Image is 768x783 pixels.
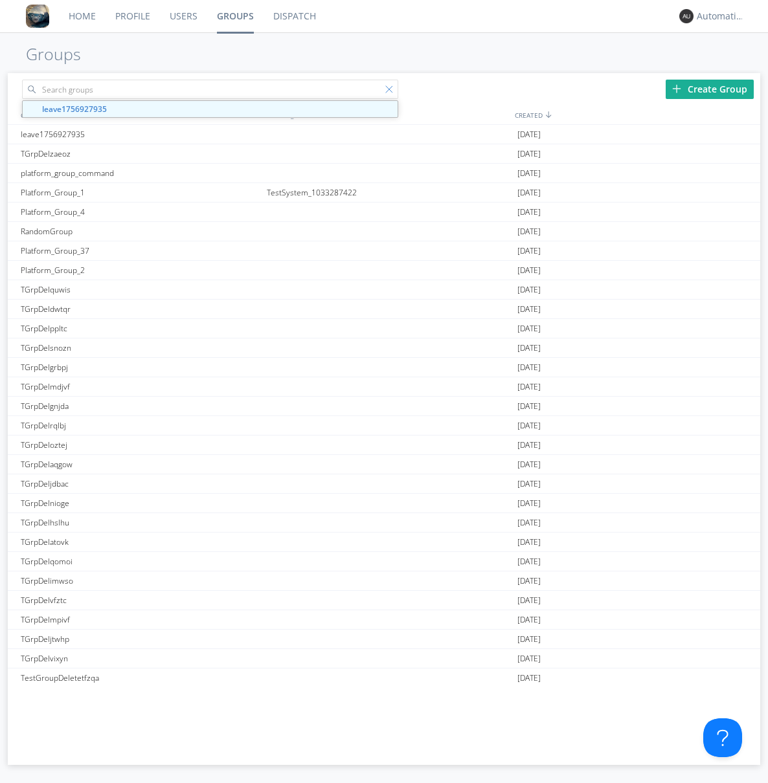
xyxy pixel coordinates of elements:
[517,591,541,610] span: [DATE]
[517,125,541,144] span: [DATE]
[26,5,49,28] img: 8ff700cf5bab4eb8a436322861af2272
[517,300,541,319] span: [DATE]
[8,280,760,300] a: TGrpDelquwis[DATE]
[517,630,541,649] span: [DATE]
[17,591,264,610] div: TGrpDelvfztc
[697,10,745,23] div: Automation+0004
[8,358,760,377] a: TGrpDelgrbpj[DATE]
[517,474,541,494] span: [DATE]
[17,552,264,571] div: TGrpDelqomoi
[17,280,264,299] div: TGrpDelquwis
[17,300,264,318] div: TGrpDeldwtqr
[517,455,541,474] span: [DATE]
[8,338,760,358] a: TGrpDelsnozn[DATE]
[8,144,760,164] a: TGrpDelzaeoz[DATE]
[679,9,694,23] img: 373638.png
[8,125,760,144] a: leave1756927935[DATE]
[517,571,541,591] span: [DATE]
[8,610,760,630] a: TGrpDelmpivf[DATE]
[17,222,264,241] div: RandomGroup
[517,164,541,183] span: [DATE]
[17,630,264,648] div: TGrpDeljtwhp
[517,377,541,397] span: [DATE]
[17,241,264,260] div: Platform_Group_37
[17,474,264,493] div: TGrpDeljdbac
[17,319,264,338] div: TGrpDelppltc
[672,84,681,93] img: plus.svg
[8,183,760,203] a: Platform_Group_1TestSystem_1033287422[DATE]
[517,668,541,688] span: [DATE]
[8,571,760,591] a: TGrpDelimwso[DATE]
[517,144,541,164] span: [DATE]
[22,80,398,99] input: Search groups
[8,397,760,416] a: TGrpDelgnjda[DATE]
[517,319,541,338] span: [DATE]
[17,436,264,454] div: TGrpDeloztej
[17,455,264,474] div: TGrpDelaqgow
[26,45,768,63] h1: Groups
[8,668,760,688] a: TestGroupDeletetfzqa[DATE]
[8,222,760,241] a: RandomGroup[DATE]
[517,533,541,552] span: [DATE]
[264,183,514,202] div: TestSystem_1033287422
[8,377,760,397] a: TGrpDelmdjvf[DATE]
[517,280,541,300] span: [DATE]
[17,144,264,163] div: TGrpDelzaeoz
[8,416,760,436] a: TGrpDelrqlbj[DATE]
[17,571,264,590] div: TGrpDelimwso
[17,397,264,415] div: TGrpDelgnjda
[8,319,760,338] a: TGrpDelppltc[DATE]
[517,610,541,630] span: [DATE]
[8,630,760,649] a: TGrpDeljtwhp[DATE]
[17,533,264,551] div: TGrpDelatovk
[17,377,264,396] div: TGrpDelmdjvf
[17,610,264,629] div: TGrpDelmpivf
[8,300,760,319] a: TGrpDeldwtqr[DATE]
[517,222,541,241] span: [DATE]
[17,261,264,280] div: Platform_Group_2
[517,416,541,436] span: [DATE]
[666,80,754,99] div: Create Group
[8,436,760,455] a: TGrpDeloztej[DATE]
[8,474,760,494] a: TGrpDeljdbac[DATE]
[8,203,760,222] a: Platform_Group_4[DATE]
[517,552,541,571] span: [DATE]
[17,164,264,182] div: platform_group_command
[517,241,541,261] span: [DATE]
[8,494,760,513] a: TGrpDelnioge[DATE]
[517,494,541,513] span: [DATE]
[8,455,760,474] a: TGrpDelaqgow[DATE]
[517,513,541,533] span: [DATE]
[517,183,541,203] span: [DATE]
[512,105,761,124] div: CREATED
[17,494,264,513] div: TGrpDelnioge
[17,358,264,377] div: TGrpDelgrbpj
[517,358,541,377] span: [DATE]
[8,241,760,261] a: Platform_Group_37[DATE]
[8,513,760,533] a: TGrpDelhslhu[DATE]
[517,649,541,668] span: [DATE]
[17,203,264,221] div: Platform_Group_4
[517,261,541,280] span: [DATE]
[17,125,264,144] div: leave1756927935
[517,397,541,416] span: [DATE]
[703,718,742,757] iframe: Toggle Customer Support
[17,668,264,687] div: TestGroupDeletetfzqa
[8,591,760,610] a: TGrpDelvfztc[DATE]
[17,513,264,532] div: TGrpDelhslhu
[517,203,541,222] span: [DATE]
[8,533,760,552] a: TGrpDelatovk[DATE]
[17,338,264,357] div: TGrpDelsnozn
[17,105,260,124] div: GROUPS
[8,261,760,280] a: Platform_Group_2[DATE]
[17,649,264,668] div: TGrpDelvixyn
[517,338,541,358] span: [DATE]
[17,183,264,202] div: Platform_Group_1
[517,436,541,455] span: [DATE]
[17,416,264,435] div: TGrpDelrqlbj
[8,649,760,668] a: TGrpDelvixyn[DATE]
[42,104,107,115] strong: leave1756927935
[8,552,760,571] a: TGrpDelqomoi[DATE]
[8,164,760,183] a: platform_group_command[DATE]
